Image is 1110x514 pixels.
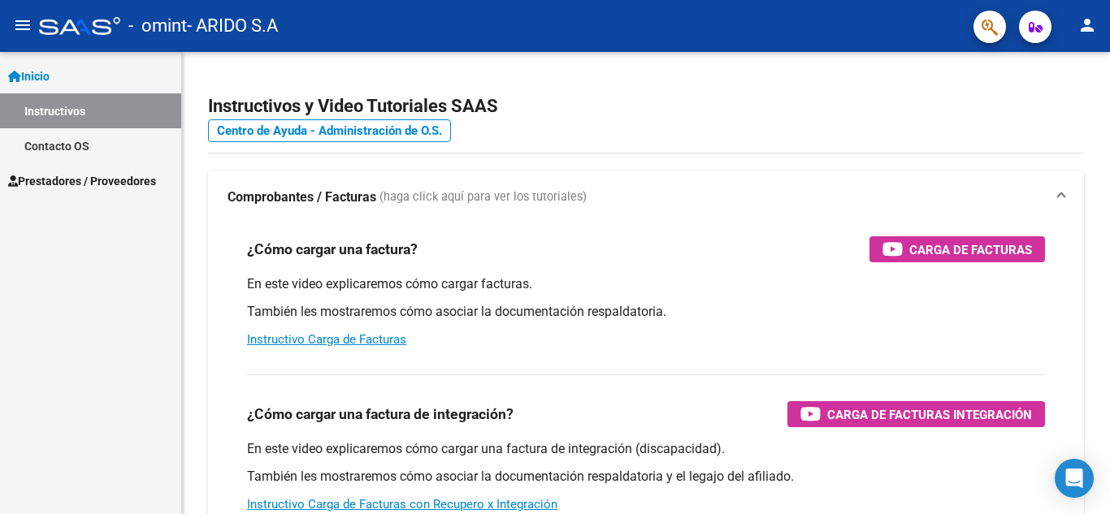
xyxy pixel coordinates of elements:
[909,240,1032,260] span: Carga de Facturas
[247,275,1045,293] p: En este video explicaremos cómo cargar facturas.
[1077,15,1097,35] mat-icon: person
[208,119,451,142] a: Centro de Ayuda - Administración de O.S.
[827,404,1032,425] span: Carga de Facturas Integración
[208,171,1084,223] mat-expansion-panel-header: Comprobantes / Facturas (haga click aquí para ver los tutoriales)
[247,303,1045,321] p: También les mostraremos cómo asociar la documentación respaldatoria.
[247,332,406,347] a: Instructivo Carga de Facturas
[379,188,587,206] span: (haga click aquí para ver los tutoriales)
[228,188,376,206] strong: Comprobantes / Facturas
[1055,459,1094,498] div: Open Intercom Messenger
[247,497,557,512] a: Instructivo Carga de Facturas con Recupero x Integración
[247,440,1045,458] p: En este video explicaremos cómo cargar una factura de integración (discapacidad).
[8,172,156,190] span: Prestadores / Proveedores
[128,8,187,44] span: - omint
[247,403,514,425] h3: ¿Cómo cargar una factura de integración?
[8,67,50,85] span: Inicio
[247,238,418,261] h3: ¿Cómo cargar una factura?
[247,468,1045,486] p: También les mostraremos cómo asociar la documentación respaldatoria y el legajo del afiliado.
[187,8,278,44] span: - ARIDO S.A
[208,91,1084,122] h2: Instructivos y Video Tutoriales SAAS
[787,401,1045,427] button: Carga de Facturas Integración
[869,236,1045,262] button: Carga de Facturas
[13,15,33,35] mat-icon: menu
